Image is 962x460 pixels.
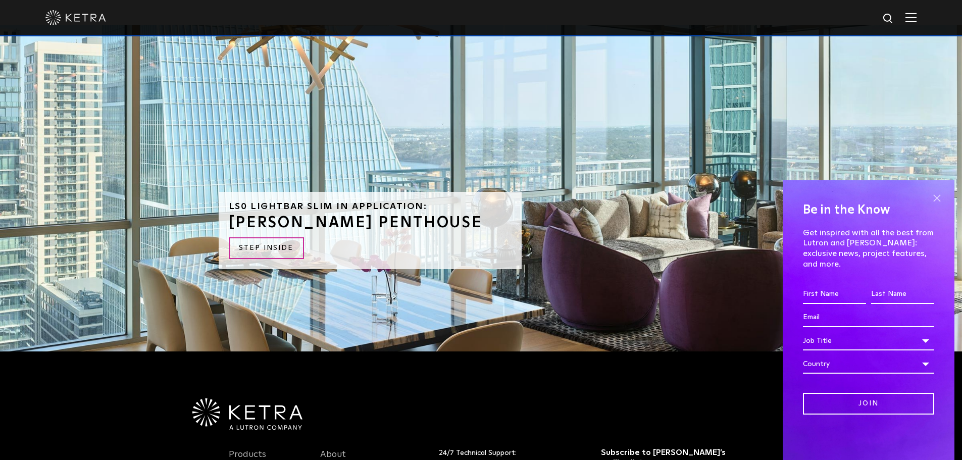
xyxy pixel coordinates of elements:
a: STEP INSIDE [229,237,304,259]
input: Email [803,308,934,327]
input: Last Name [871,285,934,304]
h3: [PERSON_NAME] PENTHOUSE [229,215,512,230]
img: ketra-logo-2019-white [45,10,106,25]
img: search icon [882,13,895,25]
input: First Name [803,285,866,304]
div: Job Title [803,331,934,350]
div: Country [803,354,934,374]
input: Join [803,393,934,415]
img: Hamburger%20Nav.svg [905,13,917,22]
h6: LS0 Lightbar Slim in Application: [229,202,512,211]
h4: Be in the Know [803,200,934,220]
p: Get inspired with all the best from Lutron and [PERSON_NAME]: exclusive news, project features, a... [803,228,934,270]
img: Ketra-aLutronCo_White_RGB [192,398,302,430]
